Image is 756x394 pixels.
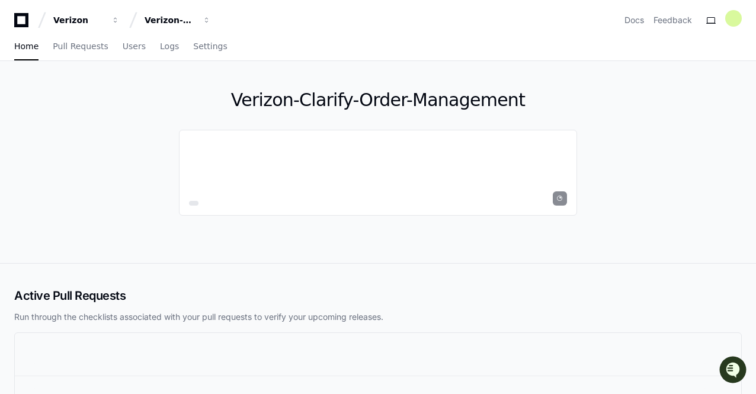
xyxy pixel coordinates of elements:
[40,88,194,100] div: Start new chat
[145,14,196,26] div: Verizon-Clarify-Order-Management
[160,43,179,50] span: Logs
[160,33,179,60] a: Logs
[118,124,143,133] span: Pylon
[40,100,150,110] div: We're available if you need us!
[14,33,39,60] a: Home
[49,9,124,31] button: Verizon
[53,14,104,26] div: Verizon
[179,89,577,111] h1: Verizon-Clarify-Order-Management
[193,43,227,50] span: Settings
[12,47,216,66] div: Welcome
[140,9,216,31] button: Verizon-Clarify-Order-Management
[624,14,644,26] a: Docs
[123,33,146,60] a: Users
[53,43,108,50] span: Pull Requests
[12,88,33,110] img: 1756235613930-3d25f9e4-fa56-45dd-b3ad-e072dfbd1548
[53,33,108,60] a: Pull Requests
[654,14,692,26] button: Feedback
[201,92,216,106] button: Start new chat
[718,355,750,387] iframe: Open customer support
[14,311,742,323] p: Run through the checklists associated with your pull requests to verify your upcoming releases.
[193,33,227,60] a: Settings
[123,43,146,50] span: Users
[14,43,39,50] span: Home
[84,124,143,133] a: Powered byPylon
[12,12,36,36] img: PlayerZero
[14,287,742,304] h2: Active Pull Requests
